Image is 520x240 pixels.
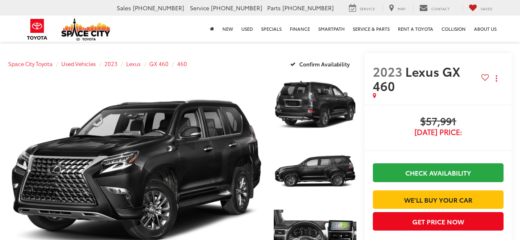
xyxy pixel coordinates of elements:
[349,16,394,42] a: Service & Parts
[126,60,141,67] a: Lexus
[314,16,349,42] a: SmartPath
[373,62,402,80] span: 2023
[274,140,356,202] a: Expand Photo 2
[394,16,437,42] a: Rent a Toyota
[413,4,456,13] a: Contact
[470,16,501,42] a: About Us
[133,4,184,12] span: [PHONE_NUMBER]
[481,6,492,11] span: Saved
[190,4,209,12] span: Service
[286,16,314,42] a: Finance
[431,6,450,11] span: Contact
[177,60,187,67] a: 460
[373,212,504,231] button: Get Price Now
[104,60,118,67] a: 2023
[282,4,334,12] span: [PHONE_NUMBER]
[61,18,111,41] img: Space City Toyota
[267,4,281,12] span: Parts
[8,60,53,67] a: Space City Toyota
[383,4,411,13] a: Map
[211,4,262,12] span: [PHONE_NUMBER]
[273,73,357,136] img: 2023 Lexus GX 460 460
[373,62,460,94] span: Lexus GX 460
[257,16,286,42] a: Specials
[373,190,504,209] a: We'll Buy Your Car
[22,16,53,43] img: Toyota
[496,75,497,82] span: dropdown dots
[218,16,237,42] a: New
[299,60,350,68] span: Confirm Availability
[286,57,357,71] button: Confirm Availability
[274,74,356,136] a: Expand Photo 1
[437,16,470,42] a: Collision
[462,4,499,13] a: My Saved Vehicles
[373,116,504,128] span: $57,991
[489,71,504,86] button: Actions
[237,16,257,42] a: Used
[373,163,504,182] a: Check Availability
[273,139,357,203] img: 2023 Lexus GX 460 460
[360,6,375,11] span: Service
[398,6,405,11] span: Map
[373,128,504,136] span: [DATE] Price:
[61,60,96,67] a: Used Vehicles
[206,16,218,42] a: Home
[117,4,131,12] span: Sales
[343,4,381,13] a: Service
[149,60,169,67] a: GX 460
